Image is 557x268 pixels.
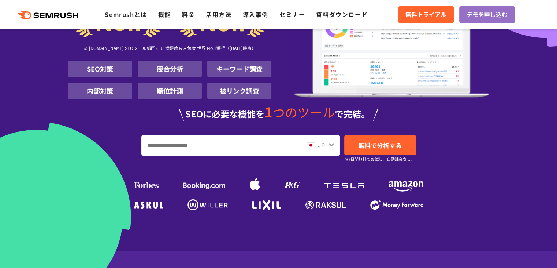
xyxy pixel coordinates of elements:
a: 活用方法 [206,10,231,19]
a: 資料ダウンロード [316,10,368,19]
li: 被リンク調査 [207,83,271,99]
a: 料金 [182,10,195,19]
span: で完結。 [335,107,370,120]
li: 順位計測 [138,83,202,99]
li: SEO対策 [68,61,132,77]
li: 内部対策 [68,83,132,99]
input: URL、キーワードを入力してください [142,135,300,155]
span: 無料で分析する [358,141,402,150]
a: Semrushとは [105,10,147,19]
small: ※7日間無料でお試し。自動課金なし。 [344,156,415,163]
li: 競合分析 [138,61,202,77]
a: デモを申し込む [459,6,515,23]
span: 無料トライアル [405,10,446,19]
a: 無料で分析する [344,135,416,155]
div: ※ [DOMAIN_NAME] SEOツール部門にて 満足度＆人気度 世界 No.1獲得（[DATE]時点） [68,37,272,61]
a: 無料トライアル [398,6,454,23]
a: 導入事例 [243,10,268,19]
span: JP [318,140,325,149]
a: セミナー [279,10,305,19]
a: 機能 [158,10,171,19]
span: デモを申し込む [467,10,508,19]
li: キーワード調査 [207,61,271,77]
div: SEOに必要な機能を [68,105,489,122]
span: つのツール [272,103,335,121]
span: 1 [264,102,272,122]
